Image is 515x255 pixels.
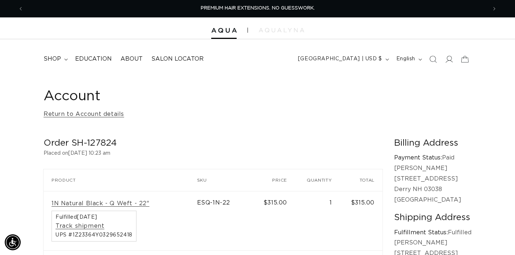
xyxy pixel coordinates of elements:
[486,2,502,16] button: Next announcement
[392,52,425,66] button: English
[151,55,204,63] span: Salon Locator
[71,51,116,67] a: Education
[394,227,471,238] p: Fulfilled
[201,6,315,11] span: PREMIUM HAIR EXTENSIONS. NO GUESSWORK.
[396,55,415,63] span: English
[56,232,132,238] span: UPS #1Z23364Y0329652418
[298,55,382,63] span: [GEOGRAPHIC_DATA] | USD $
[425,51,441,67] summary: Search
[252,169,295,191] th: Price
[77,215,97,220] time: [DATE]
[147,51,208,67] a: Salon Locator
[394,153,471,163] p: Paid
[197,191,253,251] td: ESQ-1N-22
[68,151,110,156] time: [DATE] 10:23 am
[394,163,471,205] p: [PERSON_NAME] [STREET_ADDRESS] Derry NH 03038 [GEOGRAPHIC_DATA]
[394,230,448,235] strong: Fulfillment Status:
[56,222,104,230] a: Track shipment
[44,88,471,105] h1: Account
[295,169,340,191] th: Quantity
[120,55,143,63] span: About
[394,138,471,149] h2: Billing Address
[479,220,515,255] iframe: Chat Widget
[116,51,147,67] a: About
[44,169,197,191] th: Product
[56,215,132,220] span: Fulfilled
[52,200,150,207] a: 1N Natural Black - Q Weft - 22"
[39,51,71,67] summary: shop
[263,200,287,206] span: $315.00
[13,2,29,16] button: Previous announcement
[340,191,383,251] td: $315.00
[259,28,304,32] img: aqualyna.com
[44,149,383,158] p: Placed on
[211,28,237,33] img: Aqua Hair Extensions
[44,55,61,63] span: shop
[197,169,253,191] th: SKU
[394,212,471,223] h2: Shipping Address
[294,52,392,66] button: [GEOGRAPHIC_DATA] | USD $
[5,234,21,250] div: Accessibility Menu
[75,55,112,63] span: Education
[340,169,383,191] th: Total
[44,138,383,149] h2: Order SH-127824
[295,191,340,251] td: 1
[394,155,442,161] strong: Payment Status:
[44,109,124,120] a: Return to Account details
